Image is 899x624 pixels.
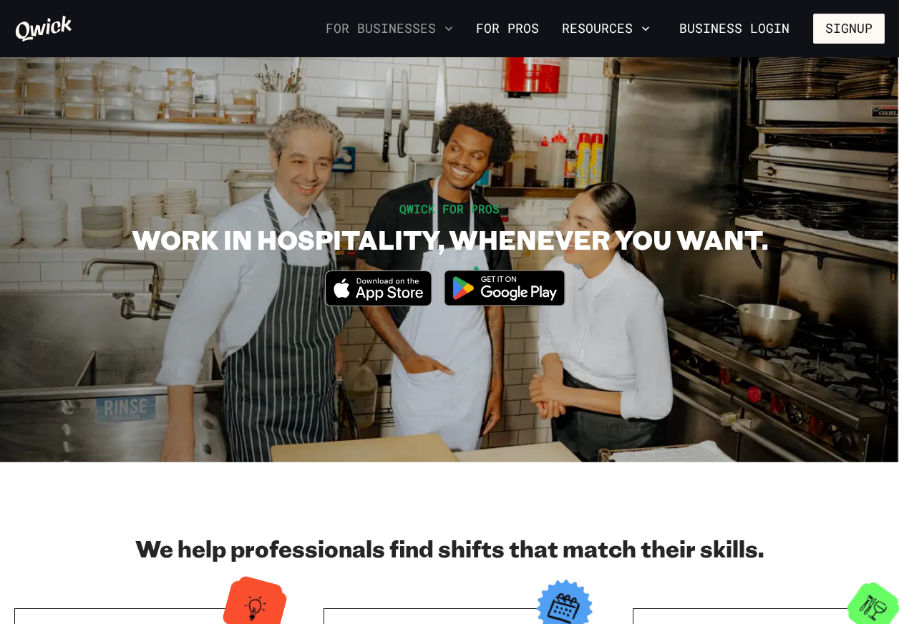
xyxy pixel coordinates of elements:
span: QWICK FOR PROS [399,201,500,216]
a: Download on the App Store [325,294,432,309]
h1: WORK IN HOSPITALITY, WHENEVER YOU WANT. [132,223,768,255]
button: For Businesses [320,16,459,41]
button: Signup [813,14,885,44]
a: For Pros [470,16,545,41]
a: Business Login [667,14,802,44]
img: Get it on Google Play [435,261,574,315]
h2: We help professionals find shifts that match their skills. [14,534,885,562]
button: Resources [556,16,656,41]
